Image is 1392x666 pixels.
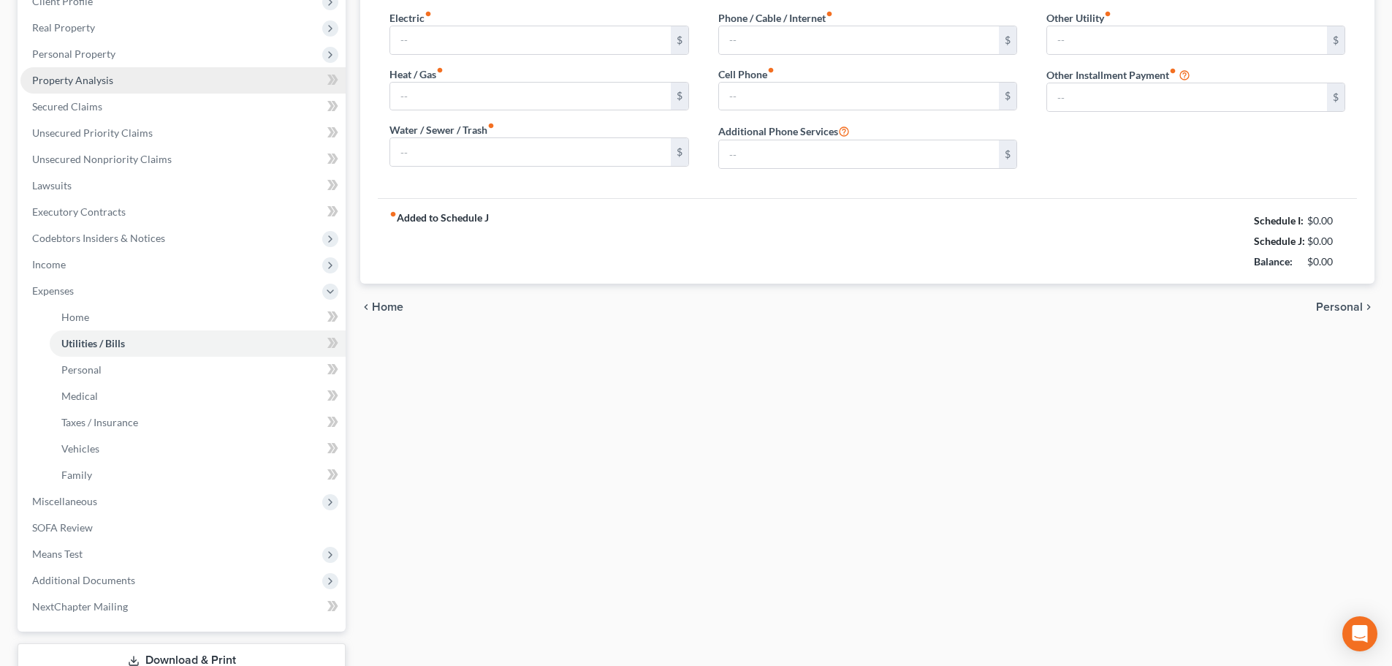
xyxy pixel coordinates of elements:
span: NextChapter Mailing [32,600,128,613]
span: Taxes / Insurance [61,416,138,428]
a: Lawsuits [20,173,346,199]
a: Utilities / Bills [50,330,346,357]
i: fiber_manual_record [767,67,775,74]
label: Cell Phone [718,67,775,82]
label: Electric [389,10,432,26]
a: Executory Contracts [20,199,346,225]
strong: Schedule I: [1254,214,1304,227]
a: SOFA Review [20,515,346,541]
span: Personal [61,363,102,376]
i: fiber_manual_record [1104,10,1111,18]
input: -- [1047,26,1327,54]
a: Taxes / Insurance [50,409,346,436]
a: Unsecured Priority Claims [20,120,346,146]
span: Means Test [32,548,83,560]
div: $0.00 [1307,213,1346,228]
span: Miscellaneous [32,495,97,507]
div: $ [999,140,1016,168]
span: SOFA Review [32,521,93,534]
a: Medical [50,383,346,409]
a: Home [50,304,346,330]
span: Additional Documents [32,574,135,586]
span: Lawsuits [32,179,72,192]
div: $ [671,83,688,110]
div: $ [671,138,688,166]
label: Additional Phone Services [718,122,850,140]
strong: Balance: [1254,255,1293,268]
input: -- [390,83,670,110]
span: Utilities / Bills [61,337,125,349]
a: Property Analysis [20,67,346,94]
span: Home [61,311,89,323]
input: -- [390,26,670,54]
span: Vehicles [61,442,99,455]
span: Real Property [32,21,95,34]
a: Vehicles [50,436,346,462]
div: $0.00 [1307,234,1346,249]
span: Personal Property [32,48,115,60]
div: $0.00 [1307,254,1346,269]
strong: Added to Schedule J [389,211,489,272]
span: Unsecured Priority Claims [32,126,153,139]
a: Family [50,462,346,488]
span: Family [61,469,92,481]
button: Personal chevron_right [1316,301,1374,313]
i: fiber_manual_record [436,67,444,74]
a: Personal [50,357,346,383]
a: NextChapter Mailing [20,594,346,620]
input: -- [1047,83,1327,111]
span: Medical [61,390,98,402]
span: Income [32,258,66,270]
span: Secured Claims [32,100,102,113]
span: Home [372,301,403,313]
input: -- [719,26,999,54]
input: -- [390,138,670,166]
button: chevron_left Home [360,301,403,313]
i: chevron_left [360,301,372,313]
span: Personal [1316,301,1363,313]
span: Expenses [32,284,74,297]
div: $ [1327,83,1345,111]
strong: Schedule J: [1254,235,1305,247]
div: $ [999,83,1016,110]
div: $ [1327,26,1345,54]
div: $ [671,26,688,54]
label: Phone / Cable / Internet [718,10,833,26]
label: Heat / Gas [389,67,444,82]
i: fiber_manual_record [487,122,495,129]
span: Unsecured Nonpriority Claims [32,153,172,165]
i: fiber_manual_record [425,10,432,18]
label: Water / Sewer / Trash [389,122,495,137]
i: fiber_manual_record [389,211,397,218]
label: Other Utility [1046,10,1111,26]
input: -- [719,83,999,110]
input: -- [719,140,999,168]
a: Secured Claims [20,94,346,120]
span: Property Analysis [32,74,113,86]
div: Open Intercom Messenger [1342,616,1377,651]
label: Other Installment Payment [1046,67,1176,83]
i: fiber_manual_record [1169,67,1176,75]
i: chevron_right [1363,301,1374,313]
div: $ [999,26,1016,54]
span: Executory Contracts [32,205,126,218]
a: Unsecured Nonpriority Claims [20,146,346,173]
i: fiber_manual_record [826,10,833,18]
span: Codebtors Insiders & Notices [32,232,165,244]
